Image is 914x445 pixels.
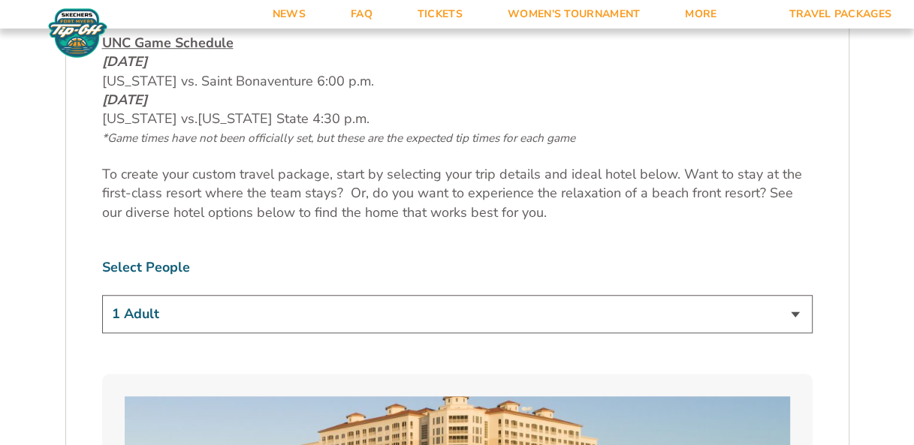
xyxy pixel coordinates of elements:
u: UNC Game Schedule [102,34,234,52]
p: To create your custom travel package, start by selecting your trip details and ideal hotel below.... [102,165,813,222]
span: vs. [181,110,198,128]
span: *Game times have not been officially set, but these are the expected tip times for each game [102,131,575,146]
em: [DATE] [102,91,147,109]
span: [US_STATE] State 4:30 p.m. [198,110,370,128]
label: Select People [102,258,813,277]
img: Fort Myers Tip-Off [45,8,110,59]
p: [US_STATE] vs. Saint Bonaventure 6:00 p.m. [US_STATE] [102,34,813,147]
em: [DATE] [102,53,147,71]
